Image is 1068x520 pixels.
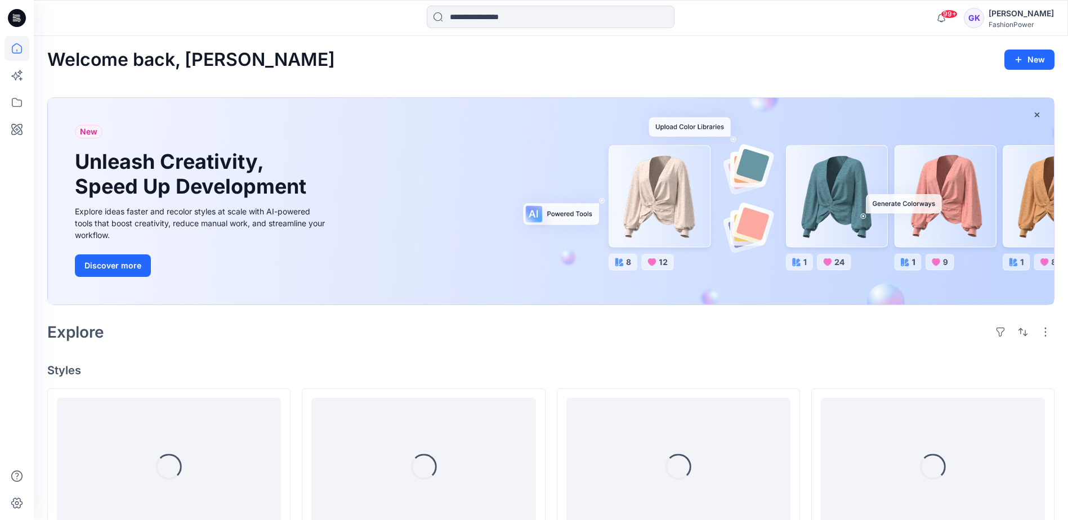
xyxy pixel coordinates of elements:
button: New [1004,50,1054,70]
div: Explore ideas faster and recolor styles at scale with AI-powered tools that boost creativity, red... [75,205,328,241]
div: FashionPower [989,20,1054,29]
div: GK [964,8,984,28]
span: 99+ [941,10,958,19]
button: Discover more [75,254,151,277]
h4: Styles [47,364,1054,377]
div: [PERSON_NAME] [989,7,1054,20]
a: Discover more [75,254,328,277]
h2: Welcome back, [PERSON_NAME] [47,50,335,70]
h2: Explore [47,323,104,341]
h1: Unleash Creativity, Speed Up Development [75,150,311,198]
span: New [80,125,97,138]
